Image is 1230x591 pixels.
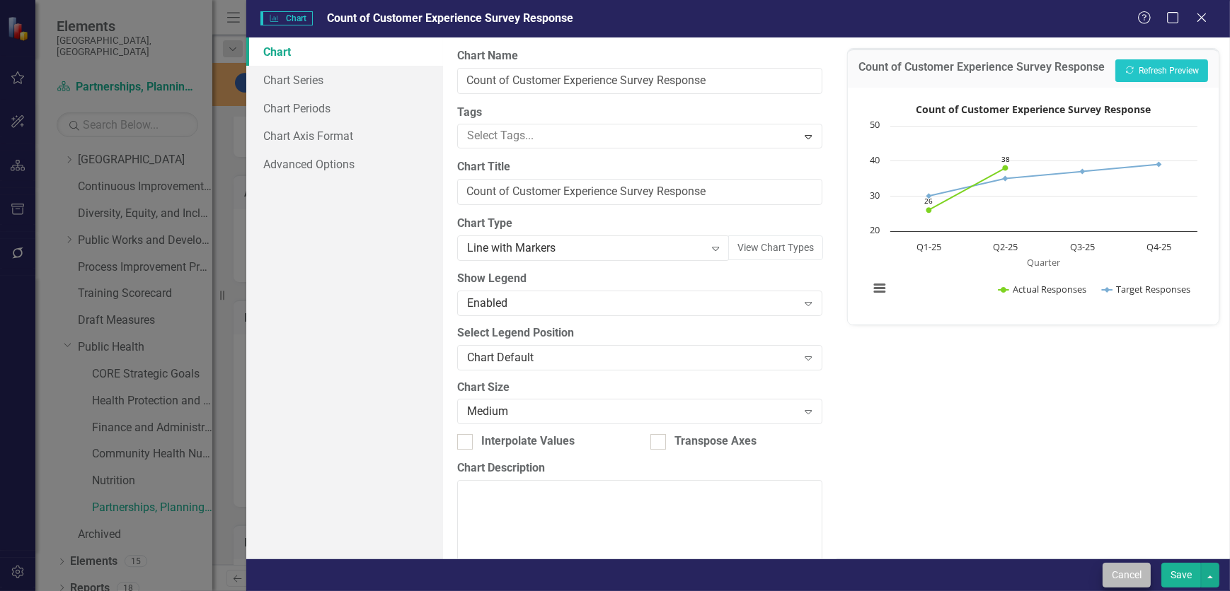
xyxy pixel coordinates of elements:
path: Q2-25, 38. Actual Responses. [1002,165,1008,171]
text: Count of Customer Experience Survey Response [916,103,1151,116]
path: Q2-25, 35. Target Responses. [1002,175,1008,181]
text: 30 [870,189,880,201]
label: Chart Size [457,380,822,396]
text: Quarter [1027,256,1061,269]
input: Optional Chart Title [457,179,822,205]
label: Show Legend [457,271,822,287]
text: Q2-25 [993,240,1018,253]
button: View chart menu, Count of Customer Experience Survey Response [870,278,890,298]
span: Chart [260,11,313,25]
text: 38 [1001,154,1010,164]
text: Q1-25 [916,240,941,253]
path: Q3-25, 37. Target Responses. [1079,168,1085,174]
button: Show Target Responses [1102,283,1191,295]
label: Select Legend Position [457,325,822,341]
button: Cancel [1103,563,1151,587]
text: 26 [924,196,933,206]
text: Q4-25 [1146,240,1171,253]
div: Interpolate Values [481,433,575,450]
button: Refresh Preview [1115,59,1208,82]
a: Chart Series [246,66,443,94]
div: Line with Markers [467,240,705,257]
path: Q4-25, 39. Target Responses. [1156,162,1161,168]
div: Transpose Axes [674,433,757,450]
path: Q1-25, 26. Actual Responses. [926,207,931,213]
text: 40 [870,153,880,166]
text: 20 [870,223,880,236]
label: Chart Title [457,159,822,175]
a: Advanced Options [246,150,443,178]
label: Chart Name [457,48,822,64]
button: Save [1161,563,1201,587]
a: Chart Axis Format [246,122,443,150]
svg: Interactive chart [862,98,1205,310]
label: Tags [457,105,822,121]
button: View Chart Types [728,235,823,260]
div: Count of Customer Experience Survey Response. Highcharts interactive chart. [862,98,1205,310]
text: Q3-25 [1070,240,1095,253]
label: Chart Description [457,460,822,476]
div: Chart Default [467,349,798,365]
text: 50 [870,118,880,131]
h3: Count of Customer Experience Survey Response [858,61,1105,78]
label: Chart Type [457,216,822,232]
a: Chart Periods [246,94,443,122]
span: Count of Customer Experience Survey Response [327,11,573,25]
a: Chart [246,37,443,66]
div: Medium [467,404,798,420]
path: Q1-25, 30. Target Responses. [926,193,931,199]
div: Enabled [467,295,798,311]
button: Show Actual Responses [999,283,1086,295]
